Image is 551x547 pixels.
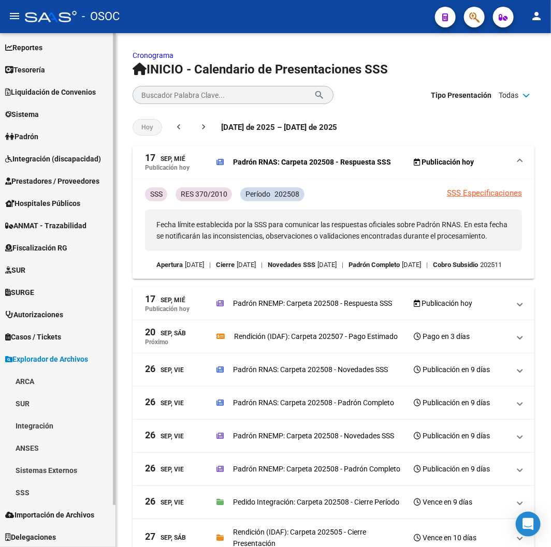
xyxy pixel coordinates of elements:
span: Delegaciones [5,531,56,543]
h3: Vence en 9 días [414,495,472,509]
span: Prestadores / Proveedores [5,175,99,187]
mat-expansion-panel-header: 26Sep, ViePadrón RNAS: Carpeta 202508 - Padrón CompletoPublicación en 9 días [133,387,534,420]
mat-expansion-panel-header: 26Sep, ViePadrón RNAS: Carpeta 202508 - Novedades SSSPublicación en 9 días [133,353,534,387]
div: 17Sep, MiéPublicación hoyPadrón RNAS: Carpeta 202508 - Respuesta SSSPublicación hoy [133,179,534,279]
p: Cierre [216,259,235,271]
mat-icon: menu [8,10,21,22]
h3: Publicación en 9 días [414,395,490,410]
mat-icon: search [314,88,325,101]
p: Publicación hoy [145,164,190,171]
div: Sep, Vie [145,431,184,441]
p: Cobro Subsidio [433,259,478,271]
p: SSS [150,188,163,200]
span: | [342,259,343,271]
mat-expansion-panel-header: 26Sep, ViePadrón RNEMP: Carpeta 202508 - Novedades SSSPublicación en 9 días [133,420,534,453]
p: Fecha límite establecida por la SSS para comunicar las respuestas oficiales sobre Padrón RNAS. En... [145,210,522,251]
div: Sep, Vie [145,364,184,375]
mat-expansion-panel-header: 26Sep, ViePedido Integración: Carpeta 202508 - Cierre PeríodoVence en 9 días [133,486,534,519]
span: Casos / Tickets [5,331,61,343]
span: Sistema [5,109,39,120]
p: Padrón RNAS: Carpeta 202508 - Padrón Completo [233,397,394,408]
span: 17 [145,294,155,304]
h3: Publicación en 9 días [414,362,490,377]
span: Padrón [5,131,38,142]
h3: Vence en 10 días [414,530,476,545]
span: Fiscalización RG [5,242,67,254]
h3: Pago en 3 días [414,329,470,344]
mat-icon: chevron_right [198,122,209,132]
h3: Publicación en 9 días [414,462,490,476]
span: ANMAT - Trazabilidad [5,220,86,231]
span: - OSOC [82,5,120,28]
span: Importación de Archivos [5,509,94,521]
span: Liquidación de Convenios [5,86,96,98]
button: Hoy [133,119,162,136]
span: 20 [145,328,155,337]
p: Período [245,188,270,200]
span: Reportes [5,42,42,53]
p: Padrón RNAS: Carpeta 202508 - Respuesta SSS [233,156,391,168]
span: Autorizaciones [5,309,63,320]
span: 26 [145,364,155,374]
span: 26 [145,497,155,506]
p: 202511 [480,259,502,271]
p: Pedido Integración: Carpeta 202508 - Cierre Período [233,496,399,508]
span: | [209,259,211,271]
p: Próximo [145,338,168,346]
span: Integración (discapacidad) [5,153,101,165]
span: 27 [145,532,155,541]
p: Padrón RNEMP: Carpeta 202508 - Novedades SSS [233,430,394,441]
div: Sep, Vie [145,497,184,508]
h3: Publicación en 9 días [414,428,490,443]
div: Sep, Vie [145,464,184,475]
mat-expansion-panel-header: 20Sep, SábPróximoRendición (IDAF): Carpeta 202507 - Pago EstimadoPago en 3 días [133,320,534,353]
p: [DATE] [317,259,337,271]
p: Apertura [156,259,183,271]
span: 26 [145,397,155,407]
span: Todas [499,90,518,101]
p: Padrón RNAS: Carpeta 202508 - Novedades SSS [233,364,388,375]
div: Sep, Mié [145,294,185,305]
p: RES 370/2010 [181,188,227,200]
div: Sep, Sáb [145,532,186,543]
span: 26 [145,431,155,440]
span: Explorador de Archivos [5,353,88,365]
span: 26 [145,464,155,473]
p: 202508 [274,188,299,200]
p: Publicación hoy [145,305,190,313]
span: | [426,259,428,271]
div: Sep, Vie [145,397,184,408]
span: Tipo Presentación [431,90,491,101]
span: [DATE] de 2025 – [DATE] de 2025 [221,122,338,133]
p: [DATE] [402,259,421,271]
span: INICIO - Calendario de Presentaciones SSS [133,62,388,77]
div: Open Intercom Messenger [516,512,541,537]
h3: Publicación hoy [414,296,472,311]
h3: Publicación hoy [414,155,474,169]
div: Sep, Mié [145,153,185,164]
span: Hospitales Públicos [5,198,80,209]
a: Cronograma [133,51,173,60]
span: SURGE [5,287,34,298]
p: Rendición (IDAF): Carpeta 202507 - Pago Estimado [234,331,398,342]
mat-expansion-panel-header: 17Sep, MiéPublicación hoyPadrón RNEMP: Carpeta 202508 - Respuesta SSSPublicación hoy [133,287,534,320]
mat-expansion-panel-header: 26Sep, ViePadrón RNEMP: Carpeta 202508 - Padrón CompletoPublicación en 9 días [133,453,534,486]
p: [DATE] [185,259,204,271]
p: [DATE] [237,259,256,271]
span: 17 [145,153,155,162]
p: Padrón Completo [349,259,400,271]
mat-icon: person [530,10,543,22]
div: Sep, Sáb [145,328,186,338]
mat-icon: chevron_left [173,122,184,132]
p: Novedades SSS [268,259,315,271]
a: SSS Especificaciones [447,188,522,198]
p: Padrón RNEMP: Carpeta 202508 - Respuesta SSS [233,298,392,309]
p: Padrón RNEMP: Carpeta 202508 - Padrón Completo [233,463,400,475]
span: Tesorería [5,64,45,76]
span: SUR [5,264,25,276]
mat-expansion-panel-header: 17Sep, MiéPublicación hoyPadrón RNAS: Carpeta 202508 - Respuesta SSSPublicación hoy [133,146,534,179]
span: | [261,259,263,271]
